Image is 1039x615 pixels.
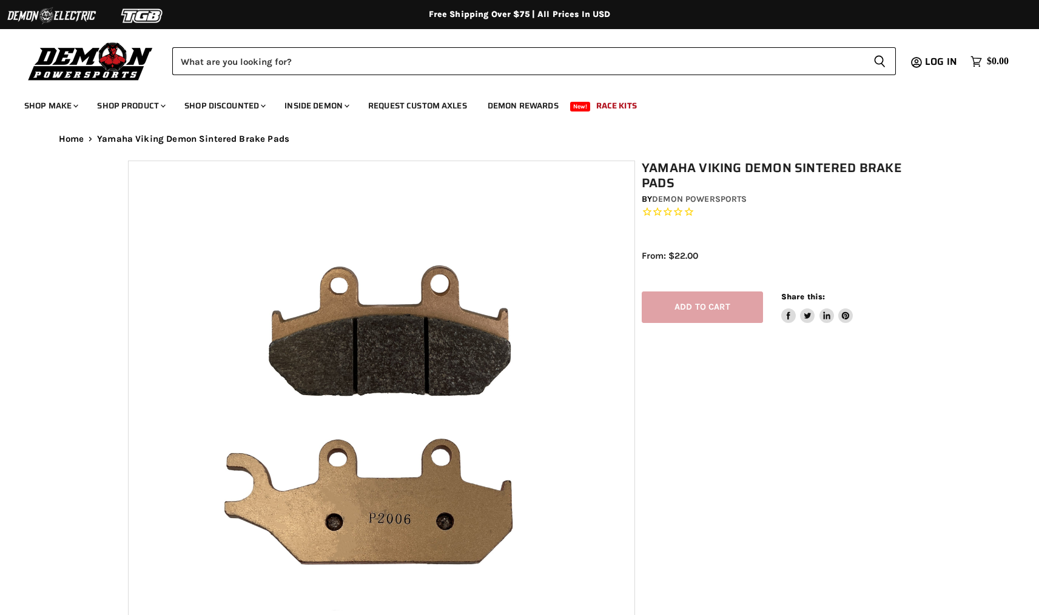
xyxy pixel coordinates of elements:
[6,4,97,27] img: Demon Electric Logo 2
[652,194,747,204] a: Demon Powersports
[15,88,1006,118] ul: Main menu
[59,134,84,144] a: Home
[642,250,698,261] span: From: $22.00
[97,4,188,27] img: TGB Logo 2
[781,292,825,301] span: Share this:
[642,161,918,191] h1: Yamaha Viking Demon Sintered Brake Pads
[15,93,86,118] a: Shop Make
[479,93,568,118] a: Demon Rewards
[172,47,896,75] form: Product
[172,47,864,75] input: Search
[987,56,1009,67] span: $0.00
[570,102,591,111] span: New!
[920,56,964,67] a: Log in
[97,134,289,144] span: Yamaha Viking Demon Sintered Brake Pads
[175,93,273,118] a: Shop Discounted
[587,93,646,118] a: Race Kits
[359,93,476,118] a: Request Custom Axles
[925,54,957,69] span: Log in
[642,193,918,206] div: by
[642,206,918,219] span: Rated 0.0 out of 5 stars 0 reviews
[781,291,853,324] aside: Share this:
[35,9,1005,20] div: Free Shipping Over $75 | All Prices In USD
[864,47,896,75] button: Search
[964,53,1015,70] a: $0.00
[275,93,357,118] a: Inside Demon
[24,39,157,82] img: Demon Powersports
[88,93,173,118] a: Shop Product
[35,134,1005,144] nav: Breadcrumbs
